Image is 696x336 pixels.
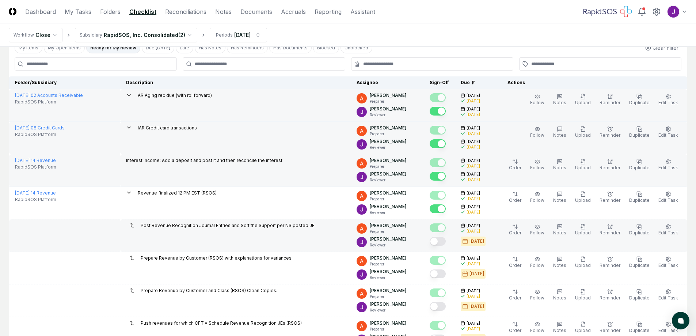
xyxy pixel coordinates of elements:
[315,7,342,16] a: Reporting
[370,131,406,137] p: Preparer
[357,302,367,312] img: ACg8ocKTC56tjQR6-o9bi8poVV4j_qMfO6M0RniyL9InnBgkmYdNig=s96-c
[313,42,339,53] button: Blocked
[9,8,16,15] img: Logo
[629,165,650,170] span: Duplicate
[357,139,367,150] img: ACg8ocKTC56tjQR6-o9bi8poVV4j_qMfO6M0RniyL9InnBgkmYdNig=s96-c
[357,269,367,280] img: ACg8ocKTC56tjQR6-o9bi8poVV4j_qMfO6M0RniyL9InnBgkmYdNig=s96-c
[138,92,212,99] p: AR Aging rec due (with rollforward)
[467,158,480,163] span: [DATE]
[467,112,480,117] div: [DATE]
[552,157,568,173] button: Notes
[574,287,592,303] button: Upload
[44,42,85,53] button: My Open Items
[357,107,367,117] img: ACg8ocKTC56tjQR6-o9bi8poVV4j_qMfO6M0RniyL9InnBgkmYdNig=s96-c
[15,131,56,138] span: RapidSOS Platform
[553,197,566,203] span: Notes
[430,302,446,311] button: Mark complete
[370,222,406,229] p: [PERSON_NAME]
[467,139,480,144] span: [DATE]
[370,326,406,332] p: Preparer
[574,255,592,270] button: Upload
[642,41,681,54] button: Clear Filter
[370,261,406,267] p: Preparer
[574,157,592,173] button: Upload
[138,125,197,131] p: IAR Credit card transactions
[15,42,42,53] button: My Items
[628,125,651,140] button: Duplicate
[430,256,446,265] button: Mark complete
[370,242,406,248] p: Reviewer
[357,191,367,201] img: ACg8ocK3mdmu6YYpaRl40uhUUGu9oxSxFSb1vbjsnEih2JuwAH1PGA=s96-c
[574,92,592,107] button: Upload
[467,261,480,267] div: [DATE]
[658,100,678,105] span: Edit Task
[657,190,680,205] button: Edit Task
[15,190,31,196] span: [DATE] :
[430,139,446,148] button: Mark complete
[357,223,367,234] img: ACg8ocK3mdmu6YYpaRl40uhUUGu9oxSxFSb1vbjsnEih2JuwAH1PGA=s96-c
[507,222,523,238] button: Order
[628,222,651,238] button: Duplicate
[80,32,102,38] div: Subsidiary
[370,287,406,294] p: [PERSON_NAME]
[657,125,680,140] button: Edit Task
[215,7,232,16] a: Notes
[370,301,406,307] p: [PERSON_NAME]
[629,197,650,203] span: Duplicate
[553,295,566,301] span: Notes
[552,255,568,270] button: Notes
[629,230,650,235] span: Duplicate
[14,32,34,38] div: Workflow
[529,92,546,107] button: Follow
[370,320,406,326] p: [PERSON_NAME]
[227,42,268,53] button: Has Reminders
[583,6,632,18] img: RapidSOS logo
[430,93,446,102] button: Mark complete
[15,125,65,131] a: [DATE]:08 Credit Cards
[628,255,651,270] button: Duplicate
[430,223,446,232] button: Mark complete
[370,171,406,177] p: [PERSON_NAME]
[467,163,480,169] div: [DATE]
[657,287,680,303] button: Edit Task
[507,255,523,270] button: Order
[507,287,523,303] button: Order
[575,132,591,138] span: Upload
[530,295,544,301] span: Follow
[357,237,367,247] img: ACg8ocKTC56tjQR6-o9bi8poVV4j_qMfO6M0RniyL9InnBgkmYdNig=s96-c
[350,7,375,16] a: Assistant
[469,238,484,245] div: [DATE]
[469,271,484,277] div: [DATE]
[370,164,406,169] p: Preparer
[629,328,650,333] span: Duplicate
[269,42,312,53] button: Has Documents
[430,191,446,200] button: Mark complete
[370,255,406,261] p: [PERSON_NAME]
[424,76,455,89] th: Sign-Off
[529,125,546,140] button: Follow
[467,190,480,196] span: [DATE]
[370,294,406,299] p: Preparer
[467,326,480,332] div: [DATE]
[553,328,566,333] span: Notes
[430,237,446,246] button: Mark complete
[529,255,546,270] button: Follow
[672,312,689,329] button: atlas-launcher
[341,42,372,53] button: Unblocked
[370,145,406,150] p: Reviewer
[126,157,282,164] p: Interest income: Add a deposit and post it and then reconcile the interest
[628,287,651,303] button: Duplicate
[598,222,622,238] button: Reminder
[370,229,406,234] p: Preparer
[467,209,480,215] div: [DATE]
[120,76,351,89] th: Description
[598,190,622,205] button: Reminder
[530,197,544,203] span: Follow
[430,288,446,297] button: Mark complete
[357,158,367,169] img: ACg8ocK3mdmu6YYpaRl40uhUUGu9oxSxFSb1vbjsnEih2JuwAH1PGA=s96-c
[357,172,367,182] img: ACg8ocKTC56tjQR6-o9bi8poVV4j_qMfO6M0RniyL9InnBgkmYdNig=s96-c
[467,321,480,326] span: [DATE]
[467,106,480,112] span: [DATE]
[658,132,678,138] span: Edit Task
[467,294,480,299] div: [DATE]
